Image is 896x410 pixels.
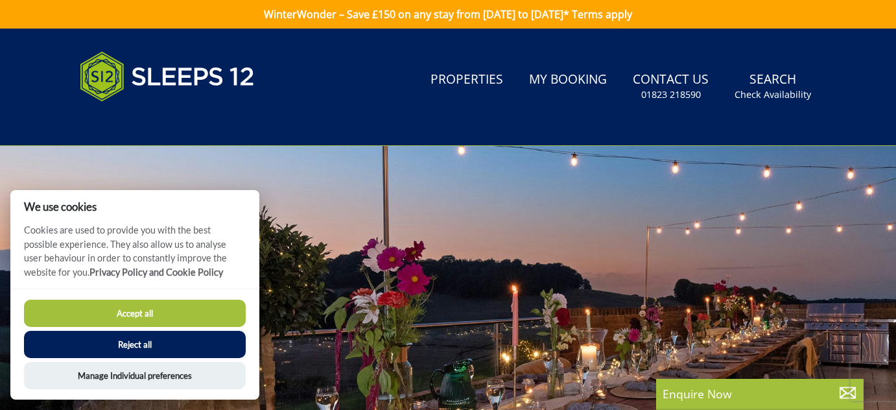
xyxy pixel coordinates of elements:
a: Privacy Policy and Cookie Policy [89,267,223,278]
a: SearchCheck Availability [729,66,816,108]
button: Manage Individual preferences [24,362,246,389]
p: Enquire Now [663,385,857,402]
a: Contact Us01823 218590 [628,66,714,108]
button: Accept all [24,300,246,327]
h2: We use cookies [10,200,259,213]
small: Check Availability [735,88,811,101]
iframe: Customer reviews powered by Trustpilot [73,117,209,128]
p: Cookies are used to provide you with the best possible experience. They also allow us to analyse ... [10,223,259,289]
a: Properties [425,66,508,95]
img: Sleeps 12 [80,44,255,109]
a: My Booking [524,66,612,95]
button: Reject all [24,331,246,358]
small: 01823 218590 [641,88,701,101]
